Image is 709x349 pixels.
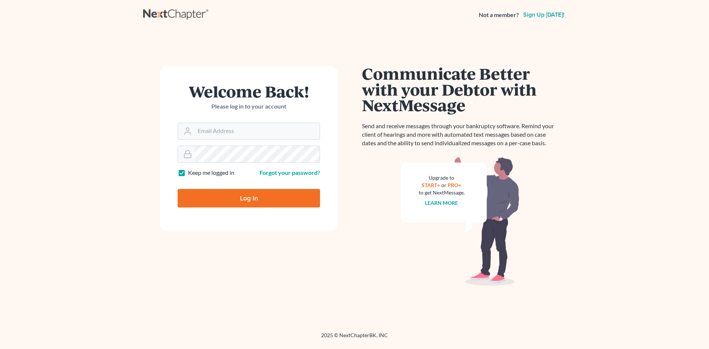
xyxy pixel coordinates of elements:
p: Send and receive messages through your bankruptcy software. Remind your client of hearings and mo... [362,122,558,147]
img: nextmessage_bg-59042aed3d76b12b5cd301f8e5b87938c9018125f34e5fa2b7a6b67550977c72.svg [401,156,520,286]
a: Forgot your password? [260,169,320,176]
a: Sign up [DATE]! [522,12,566,18]
a: Learn more [425,200,458,206]
div: 2025 © NextChapterBK, INC [143,332,566,345]
a: START+ [422,182,441,188]
h1: Communicate Better with your Debtor with NextMessage [362,66,558,113]
a: PRO+ [448,182,462,188]
input: Email Address [195,123,320,139]
h1: Welcome Back! [178,83,320,99]
strong: Not a member? [479,11,519,19]
input: Log In [178,189,320,207]
p: Please log in to your account [178,102,320,111]
div: Upgrade to [419,174,465,182]
div: to get NextMessage. [419,189,465,196]
span: or [442,182,447,188]
label: Keep me logged in [188,169,234,177]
